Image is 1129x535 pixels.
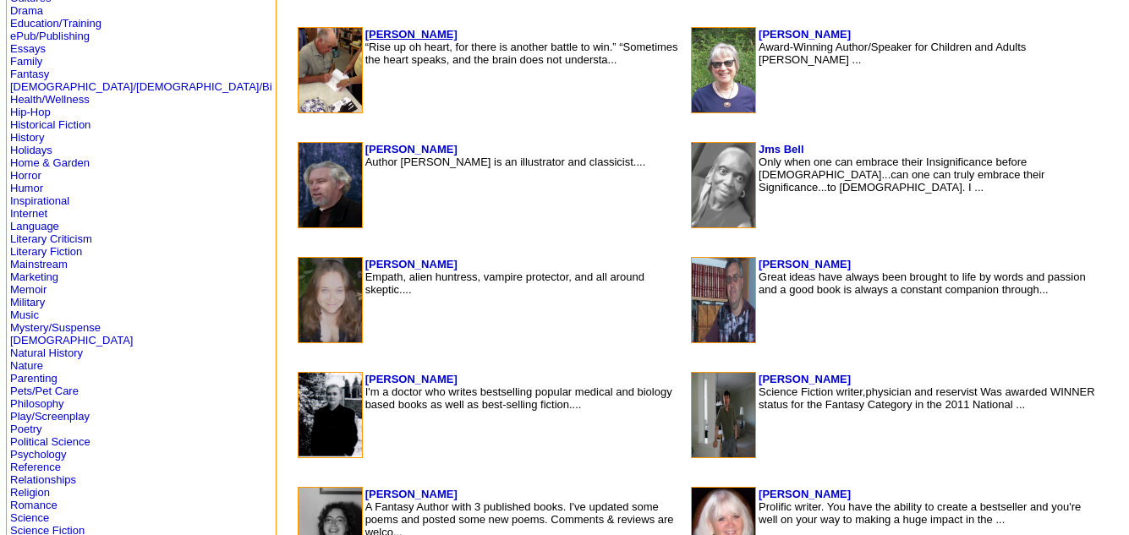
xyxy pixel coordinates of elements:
a: Historical Fiction [10,118,90,131]
a: Music [10,308,39,321]
a: Home & Garden [10,156,90,169]
a: Pets/Pet Care [10,385,79,397]
font: Author [PERSON_NAME] is an illustrator and classicist.... [365,156,646,168]
font: Science Fiction writer,physician and reservist Was awarded WINNER status for the Fantasy Category... [759,385,1095,411]
a: Family [10,55,42,68]
a: Mystery/Suspense [10,321,101,334]
a: Relationships [10,473,76,486]
a: Drama [10,4,43,17]
font: I'm a doctor who writes bestselling popular medical and biology based books as well as best-selli... [365,385,672,411]
img: 57433.jpg [299,373,362,457]
a: [PERSON_NAME] [759,28,851,41]
a: Education/Training [10,17,101,30]
a: Holidays [10,144,52,156]
img: 116216.JPG [299,28,362,112]
font: Great ideas have always been brought to life by words and passion and a good book is always a con... [759,270,1086,296]
a: [PERSON_NAME] [365,258,458,270]
a: Memoir [10,283,47,296]
a: Romance [10,499,58,511]
a: Horror [10,169,41,182]
a: [PERSON_NAME] [759,258,851,270]
a: [PERSON_NAME] [365,373,458,385]
a: History [10,131,44,144]
a: Science [10,511,49,524]
a: Literary Fiction [10,245,82,258]
a: Philosophy [10,397,64,410]
a: Health/Wellness [10,93,90,106]
a: [PERSON_NAME] [759,373,851,385]
a: Religion [10,486,50,499]
a: Language [10,220,59,232]
a: Marketing [10,270,58,283]
font: Award-Winning Author/Speaker for Children and Adults [PERSON_NAME] ... [759,41,1026,66]
img: 227896.jpg [299,258,362,342]
a: Fantasy [10,68,49,80]
a: Humor [10,182,43,194]
img: 108732.jpg [692,143,755,227]
a: Nature [10,359,43,372]
a: Essays [10,42,46,55]
a: Play/Screenplay [10,410,90,423]
a: Internet [10,207,47,220]
font: Prolific writer. You have the ability to create a bestseller and you're well on your way to makin... [759,500,1081,526]
a: Literary Criticism [10,232,92,245]
a: [PERSON_NAME] [365,488,458,500]
a: ePub/Publishing [10,30,90,42]
font: Only when one can embrace their Insignificance before [DEMOGRAPHIC_DATA]...can one can truly embr... [759,156,1044,194]
a: Mainstream [10,258,68,270]
a: Military [10,296,45,308]
a: Natural History [10,347,83,359]
a: Psychology [10,448,66,461]
a: [DEMOGRAPHIC_DATA]/[DEMOGRAPHIC_DATA]/Bi [10,80,272,93]
a: Parenting [10,372,58,385]
img: 76183.JPG [299,143,362,227]
a: [PERSON_NAME] [365,28,458,41]
a: Hip-Hop [10,106,51,118]
img: 106460.JPG [692,373,755,457]
img: 1402.jpg [692,28,755,112]
a: Jms Bell [759,143,803,156]
a: Political Science [10,435,90,448]
img: 125702.jpg [692,258,755,342]
a: [PERSON_NAME] [759,488,851,500]
a: Inspirational [10,194,69,207]
font: Empath, alien huntress, vampire protector, and all around skeptic.... [365,270,644,296]
a: Poetry [10,423,42,435]
a: [PERSON_NAME] [365,143,458,156]
font: “Rise up oh heart, for there is another battle to win.” “Sometimes the heart speaks, and the brai... [365,41,678,66]
a: [DEMOGRAPHIC_DATA] [10,334,133,347]
a: Reference [10,461,61,473]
